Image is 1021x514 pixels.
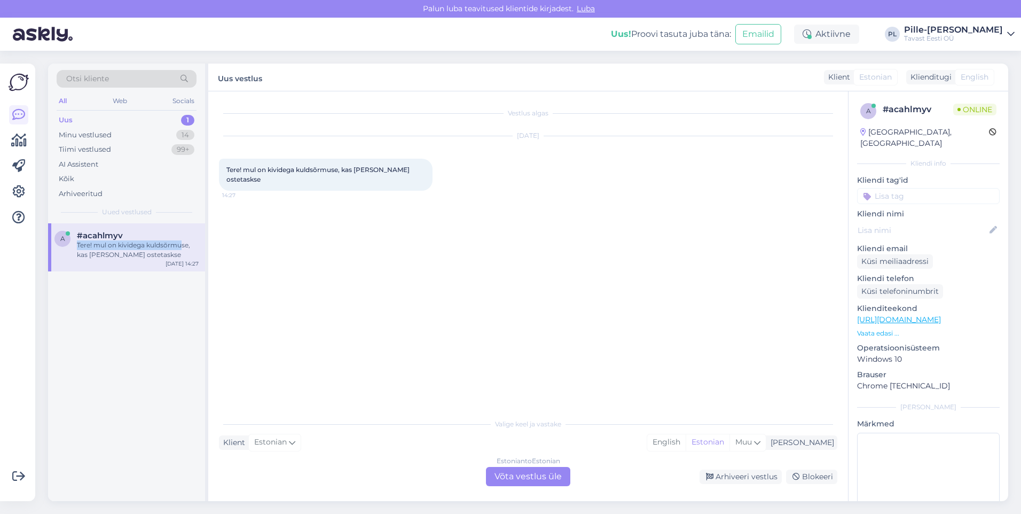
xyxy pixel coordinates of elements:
[857,329,1000,338] p: Vaata edasi ...
[866,107,871,115] span: a
[857,159,1000,168] div: Kliendi info
[219,419,837,429] div: Valige keel ja vastake
[857,418,1000,430] p: Märkmed
[254,437,287,448] span: Estonian
[857,284,943,299] div: Küsi telefoninumbrit
[857,254,933,269] div: Küsi meiliaadressi
[171,144,194,155] div: 99+
[170,94,197,108] div: Socials
[59,189,103,199] div: Arhiveeritud
[226,166,411,183] span: Tere! mul on kividega kuldsõrmuse, kas [PERSON_NAME] ostetaskse
[647,434,686,450] div: English
[219,131,837,141] div: [DATE]
[497,456,560,466] div: Estonian to Estonian
[857,303,1000,314] p: Klienditeekond
[219,437,245,448] div: Klient
[786,470,837,484] div: Blokeeri
[59,159,98,170] div: AI Assistent
[111,94,129,108] div: Web
[961,72,988,83] span: English
[611,28,731,41] div: Proovi tasuta juba täna:
[176,130,194,141] div: 14
[181,115,194,126] div: 1
[857,380,1000,392] p: Chrome [TECHNICAL_ID]
[700,470,782,484] div: Arhiveeri vestlus
[794,25,859,44] div: Aktiivne
[857,369,1000,380] p: Brauser
[77,240,199,260] div: Tere! mul on kividega kuldsõrmuse, kas [PERSON_NAME] ostetaskse
[766,437,834,448] div: [PERSON_NAME]
[60,235,65,243] span: a
[486,467,570,486] div: Võta vestlus üle
[904,26,1003,34] div: Pille-[PERSON_NAME]
[857,273,1000,284] p: Kliendi telefon
[57,94,69,108] div: All
[906,72,952,83] div: Klienditugi
[857,342,1000,354] p: Operatsioonisüsteem
[857,354,1000,365] p: Windows 10
[858,224,987,236] input: Lisa nimi
[59,130,112,141] div: Minu vestlused
[859,72,892,83] span: Estonian
[59,174,74,184] div: Kõik
[857,175,1000,186] p: Kliendi tag'id
[66,73,109,84] span: Otsi kliente
[885,27,900,42] div: PL
[883,103,953,116] div: # acahlmyv
[857,243,1000,254] p: Kliendi email
[686,434,729,450] div: Estonian
[166,260,199,268] div: [DATE] 14:27
[102,207,152,217] span: Uued vestlused
[735,24,781,44] button: Emailid
[77,231,123,240] span: #acahlmyv
[218,70,262,84] label: Uus vestlus
[953,104,996,115] span: Online
[860,127,989,149] div: [GEOGRAPHIC_DATA], [GEOGRAPHIC_DATA]
[904,26,1015,43] a: Pille-[PERSON_NAME]Tavast Eesti OÜ
[611,29,631,39] b: Uus!
[222,191,262,199] span: 14:27
[904,34,1003,43] div: Tavast Eesti OÜ
[59,115,73,126] div: Uus
[857,315,941,324] a: [URL][DOMAIN_NAME]
[735,437,752,447] span: Muu
[574,4,598,13] span: Luba
[219,108,837,118] div: Vestlus algas
[9,72,29,92] img: Askly Logo
[857,208,1000,220] p: Kliendi nimi
[857,188,1000,204] input: Lisa tag
[59,144,111,155] div: Tiimi vestlused
[824,72,850,83] div: Klient
[857,402,1000,412] div: [PERSON_NAME]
